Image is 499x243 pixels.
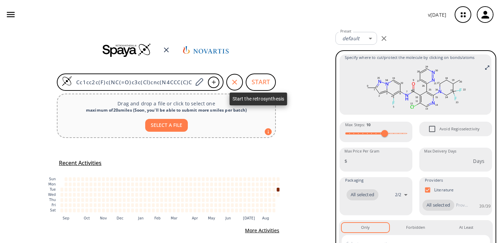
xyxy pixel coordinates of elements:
p: Literature [434,187,454,193]
p: 39 / 39 [479,203,491,209]
g: cell [61,177,280,212]
em: default [342,35,359,42]
text: Jun [225,216,231,220]
text: Thu [49,198,56,202]
span: Packaging [345,177,364,183]
p: Days [473,157,484,165]
text: May [208,216,215,220]
svg: Cc1cc2c(F)c(NC(=O)c3c(Cl)cnc(N4CCC(C)C(F)(F)C4)c3-c3cccnn3)ccn2n1 [345,63,486,112]
button: Only [342,223,389,232]
g: y-axis tick label [48,177,56,212]
text: Apr [192,216,198,220]
img: Team logo [182,40,230,60]
p: Drag and drop a file or click to select one [63,100,270,107]
p: $ [344,157,347,165]
div: At Least [459,224,473,231]
text: Dec [117,216,124,220]
text: Oct [84,216,90,220]
text: Wed [48,193,56,197]
input: Provider name [454,200,470,211]
text: Fri [52,203,56,207]
label: Max Price Per Gram [344,149,379,154]
button: Forbidden [392,223,439,232]
button: SELECT A FILE [145,119,188,132]
span: All selected [347,191,378,198]
label: Preset [340,29,351,34]
text: Feb [154,216,160,220]
p: 2 / 2 [395,192,401,198]
label: Max Delivery Days [424,149,456,154]
text: Sep [63,216,69,220]
img: Spaya logo [103,43,151,57]
svg: Full screen [484,65,490,70]
text: Jan [138,216,144,220]
text: Mar [171,216,178,220]
button: Recent Activities [56,157,104,169]
text: Nov [100,216,107,220]
span: Avoid Regioselectivity [439,126,480,132]
span: Specify where to cut/protect the molecule by clicking on bonds/atoms [345,54,486,61]
button: At Least [443,223,490,232]
h5: Recent Activities [59,159,102,167]
text: Tue [49,188,56,191]
div: Start the retrosynthesis [230,93,287,105]
button: START [246,73,276,91]
text: Mon [48,182,56,186]
p: v [DATE] [428,11,446,18]
input: Enter SMILES [72,79,193,86]
text: Sun [49,177,56,181]
span: Max Steps : [345,122,370,128]
text: [DATE] [243,216,255,220]
div: Only [361,224,370,231]
strong: 10 [366,122,370,127]
div: Forbidden [406,224,425,231]
button: More Activities [242,224,282,237]
span: Avoid Regioselectivity [425,122,439,136]
text: Sat [50,208,56,212]
g: x-axis tick label [63,216,269,220]
text: Aug [262,216,269,220]
span: All selected [422,202,454,209]
img: Logo Spaya [62,76,72,86]
div: maximum of 20 smiles ( Soon, you'll be able to submit more smiles per batch ) [63,107,270,113]
span: Providers [425,177,443,183]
